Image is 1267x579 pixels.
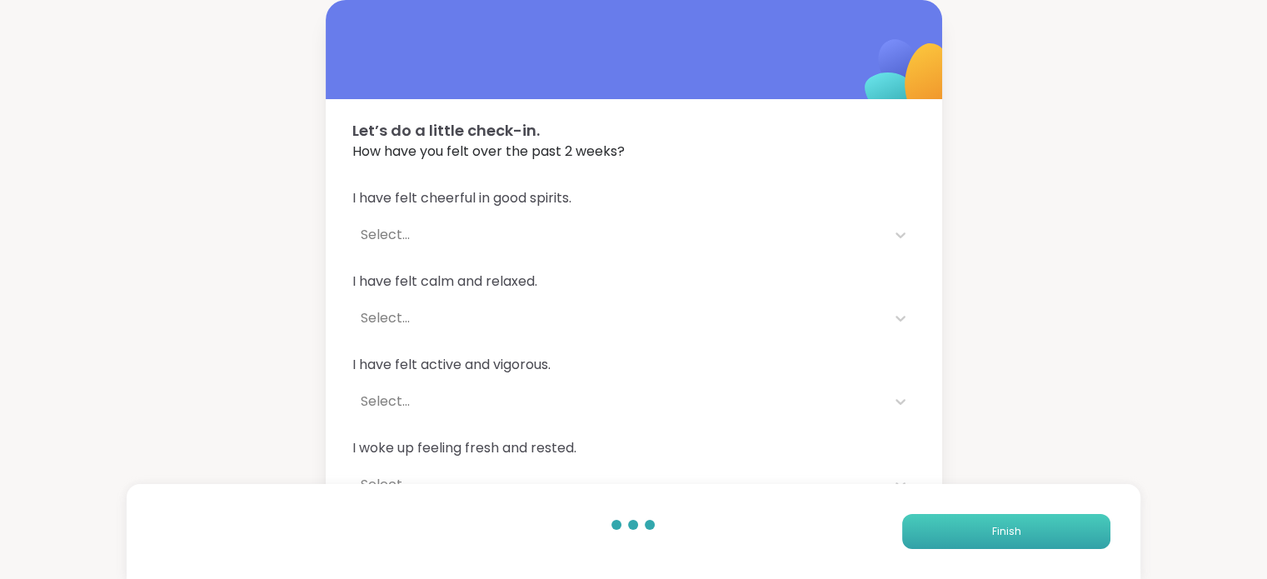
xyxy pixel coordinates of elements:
span: Finish [991,524,1020,539]
div: Select... [361,225,877,245]
div: Select... [361,308,877,328]
span: I have felt cheerful in good spirits. [352,188,915,208]
span: I woke up feeling fresh and rested. [352,438,915,458]
span: How have you felt over the past 2 weeks? [352,142,915,162]
span: Let’s do a little check-in. [352,119,915,142]
span: I have felt calm and relaxed. [352,272,915,292]
span: I have felt active and vigorous. [352,355,915,375]
button: Finish [902,514,1110,549]
div: Select... [361,475,877,495]
div: Select... [361,392,877,412]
